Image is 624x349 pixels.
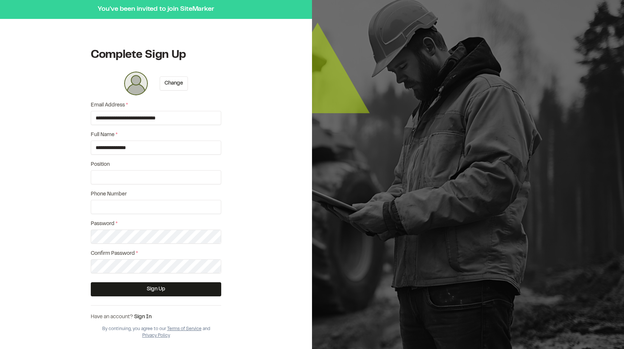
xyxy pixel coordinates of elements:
[160,76,188,90] button: Change
[91,282,221,296] button: Sign Up
[91,101,221,109] label: Email Address
[91,131,221,139] label: Full Name
[91,326,221,339] div: By continuing, you agree to our and
[167,326,202,332] button: Terms of Service
[91,313,221,321] div: Have an account?
[91,190,221,198] label: Phone Number
[91,250,221,258] label: Confirm Password
[91,161,221,169] label: Position
[124,72,148,95] div: Click or Drag and Drop to change photo
[142,332,170,339] button: Privacy Policy
[124,72,148,95] img: Profile Photo
[134,315,152,319] a: Sign In
[91,220,221,228] label: Password
[91,48,221,63] h1: Complete Sign Up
